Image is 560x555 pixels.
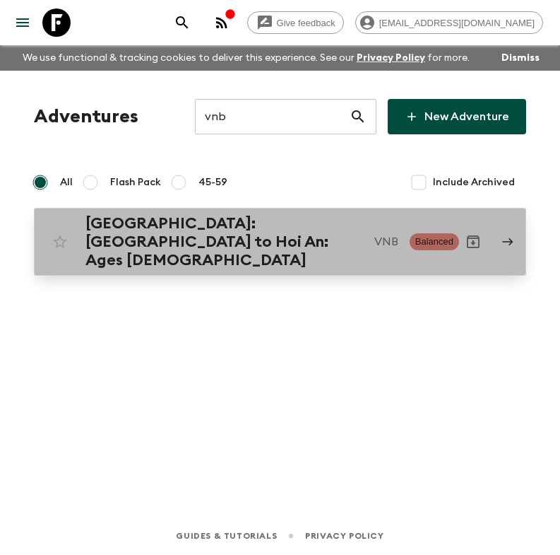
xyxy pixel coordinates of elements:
[388,99,526,134] a: New Adventure
[198,175,227,189] span: 45-59
[371,18,542,28] span: [EMAIL_ADDRESS][DOMAIN_NAME]
[60,175,73,189] span: All
[168,8,196,37] button: search adventures
[34,103,138,131] h1: Adventures
[355,11,543,34] div: [EMAIL_ADDRESS][DOMAIN_NAME]
[85,214,363,269] h2: [GEOGRAPHIC_DATA]: [GEOGRAPHIC_DATA] to Hoi An: Ages [DEMOGRAPHIC_DATA]
[247,11,344,34] a: Give feedback
[410,233,459,250] span: Balanced
[195,97,350,136] input: e.g. AR1, Argentina
[305,528,383,544] a: Privacy Policy
[110,175,161,189] span: Flash Pack
[269,18,343,28] span: Give feedback
[357,53,425,63] a: Privacy Policy
[374,233,398,250] p: VNB
[459,228,487,256] button: Archive
[433,175,515,189] span: Include Archived
[17,45,475,71] p: We use functional & tracking cookies to deliver this experience. See our for more.
[34,208,526,276] a: [GEOGRAPHIC_DATA]: [GEOGRAPHIC_DATA] to Hoi An: Ages [DEMOGRAPHIC_DATA]VNBBalancedArchive
[498,48,543,68] button: Dismiss
[176,528,277,544] a: Guides & Tutorials
[8,8,37,37] button: menu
